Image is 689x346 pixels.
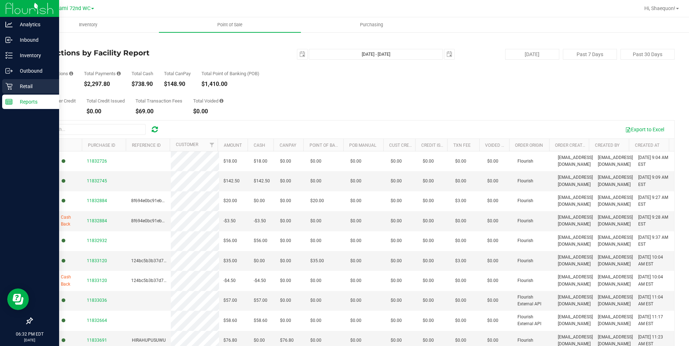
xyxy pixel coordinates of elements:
[423,337,434,344] span: $0.00
[350,258,361,264] span: $0.00
[517,158,533,165] span: Flourish
[423,277,434,284] span: $0.00
[487,158,498,165] span: $0.00
[455,258,466,264] span: $3.00
[638,174,670,188] span: [DATE] 9:09 AM EST
[254,197,265,204] span: $0.00
[310,158,321,165] span: $0.00
[350,337,361,344] span: $0.00
[453,143,471,148] a: Txn Fee
[389,143,415,148] a: Cust Credit
[13,36,56,44] p: Inbound
[423,218,434,224] span: $0.00
[638,314,670,327] span: [DATE] 11:17 AM EST
[517,178,533,185] span: Flourish
[87,198,107,203] span: 11832884
[350,218,361,224] span: $0.00
[254,337,265,344] span: $0.00
[280,297,291,304] span: $0.00
[164,81,191,87] div: $148.90
[423,317,434,324] span: $0.00
[638,274,670,287] span: [DATE] 10:04 AM EST
[193,99,223,103] div: Total Voided
[487,218,498,224] span: $0.00
[621,49,675,60] button: Past 30 Days
[5,98,13,105] inline-svg: Reports
[69,71,73,76] i: Count of all successful payment transactions, possibly including voids, refunds, and cash-back fr...
[350,277,361,284] span: $0.00
[349,143,376,148] a: POB Manual
[32,49,246,57] h4: Transactions by Facility Report
[391,178,402,185] span: $0.00
[350,22,393,28] span: Purchasing
[638,234,670,248] span: [DATE] 9:37 AM EST
[254,237,267,244] span: $56.00
[595,143,619,148] a: Created By
[61,214,78,228] span: Cash Back
[310,197,324,204] span: $20.00
[254,258,265,264] span: $0.00
[598,254,633,268] span: [EMAIL_ADDRESS][DOMAIN_NAME]
[444,49,454,59] span: select
[5,21,13,28] inline-svg: Analytics
[254,143,265,148] a: Cash
[53,5,90,12] span: Miami 72nd WC
[117,71,121,76] i: Sum of all successful, non-voided payment transaction amounts, excluding tips and transaction fees.
[517,337,533,344] span: Flourish
[223,218,236,224] span: -$3.50
[280,237,291,244] span: $0.00
[61,274,78,287] span: Cash Back
[88,143,115,148] a: Purchase ID
[487,258,498,264] span: $0.00
[598,294,633,308] span: [EMAIL_ADDRESS][DOMAIN_NAME]
[487,237,498,244] span: $0.00
[310,258,324,264] span: $35.00
[280,143,296,148] a: CanPay
[517,237,533,244] span: Flourish
[254,297,267,304] span: $57.00
[84,81,121,87] div: $2,297.80
[350,297,361,304] span: $0.00
[7,288,29,310] iframe: Resource center
[280,337,294,344] span: $76.80
[280,178,291,185] span: $0.00
[280,317,291,324] span: $0.00
[635,143,659,148] a: Created At
[558,214,593,228] span: [EMAIL_ADDRESS][DOMAIN_NAME]
[455,317,466,324] span: $0.00
[455,178,466,185] span: $0.00
[391,158,402,165] span: $0.00
[455,197,466,204] span: $3.00
[423,237,434,244] span: $0.00
[391,258,402,264] span: $0.00
[455,277,466,284] span: $0.00
[515,143,543,148] a: Order Origin
[350,317,361,324] span: $0.00
[391,297,402,304] span: $0.00
[558,314,593,327] span: [EMAIL_ADDRESS][DOMAIN_NAME]
[135,99,182,103] div: Total Transaction Fees
[423,197,434,204] span: $0.00
[638,194,670,208] span: [DATE] 9:27 AM EST
[224,143,242,148] a: Amount
[208,22,252,28] span: Point of Sale
[391,218,402,224] span: $0.00
[223,277,236,284] span: -$4.50
[87,298,107,303] span: 11833036
[558,234,593,248] span: [EMAIL_ADDRESS][DOMAIN_NAME]
[254,277,266,284] span: -$4.50
[132,338,166,343] span: HIRAHUPUSUWU
[17,17,159,32] a: Inventory
[310,337,321,344] span: $0.00
[638,294,670,308] span: [DATE] 11:04 AM EST
[350,178,361,185] span: $0.00
[297,49,307,59] span: select
[280,258,291,264] span: $0.00
[391,197,402,204] span: $0.00
[517,294,549,308] span: Flourish External API
[69,22,107,28] span: Inventory
[485,143,521,148] a: Voided Payment
[644,5,675,11] span: Hi, Shaequon!
[487,317,498,324] span: $0.00
[5,83,13,90] inline-svg: Retail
